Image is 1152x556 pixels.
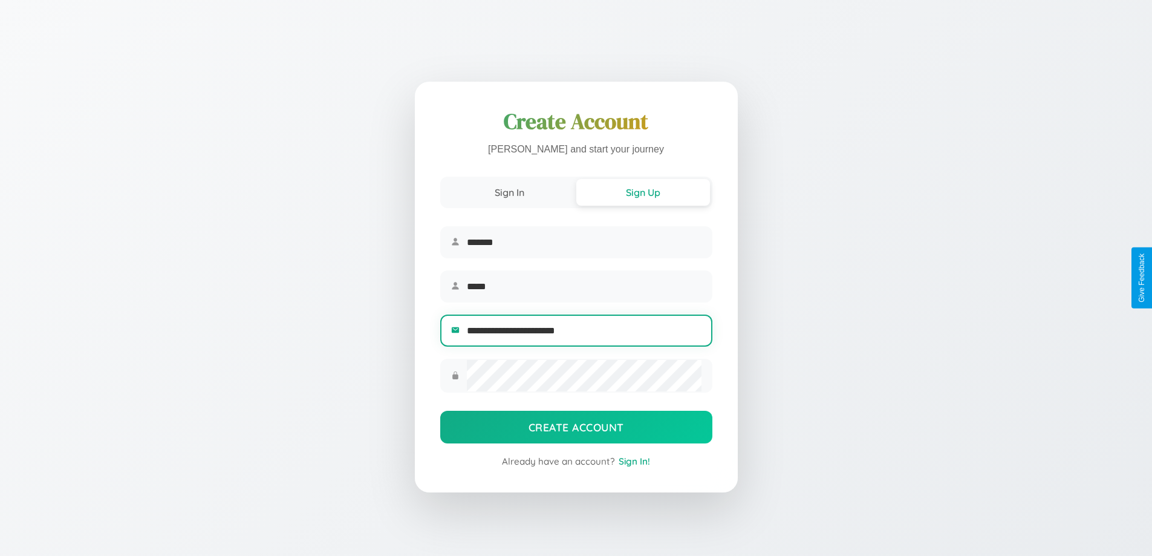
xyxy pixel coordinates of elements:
[440,456,712,467] div: Already have an account?
[443,179,576,206] button: Sign In
[619,456,650,467] span: Sign In!
[440,141,712,159] p: [PERSON_NAME] and start your journey
[1137,253,1146,303] div: Give Feedback
[440,411,712,443] button: Create Account
[440,107,712,136] h1: Create Account
[576,179,710,206] button: Sign Up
